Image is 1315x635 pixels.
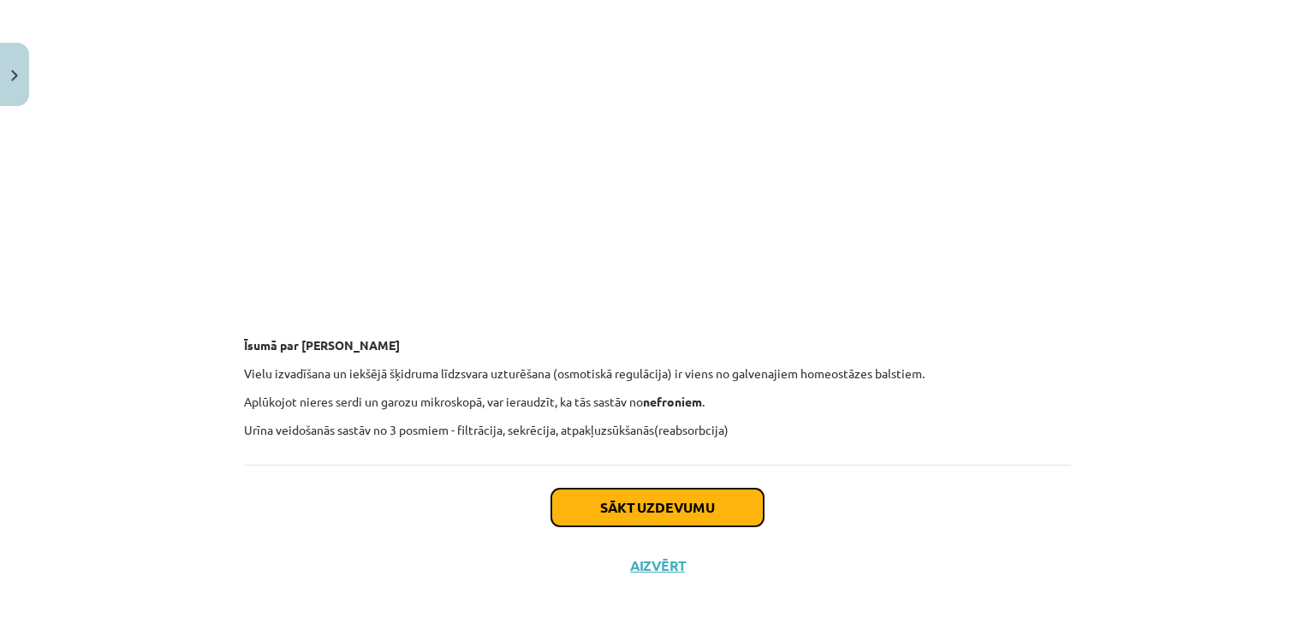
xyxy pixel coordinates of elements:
[244,365,1071,383] p: Vielu izvadīšana un iekšējā šķidruma līdzsvara uzturēšana (osmotiskā regulācija) ir viens no galv...
[643,394,702,409] b: nefroniem
[625,557,690,574] button: Aizvērt
[551,489,764,526] button: Sākt uzdevumu
[244,337,400,353] strong: Īsumā par [PERSON_NAME]
[11,70,18,81] img: icon-close-lesson-0947bae3869378f0d4975bcd49f059093ad1ed9edebbc8119c70593378902aed.svg
[244,421,1071,439] p: Urīna veidošanās sastāv no 3 posmiem - filtrācija, sekrēcija, atpakļuzsūkšanās(reabsorbcija)
[244,393,1071,411] p: Aplūkojot nieres serdi un garozu mikroskopā, var ieraudzīt, ka tās sastāv no .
